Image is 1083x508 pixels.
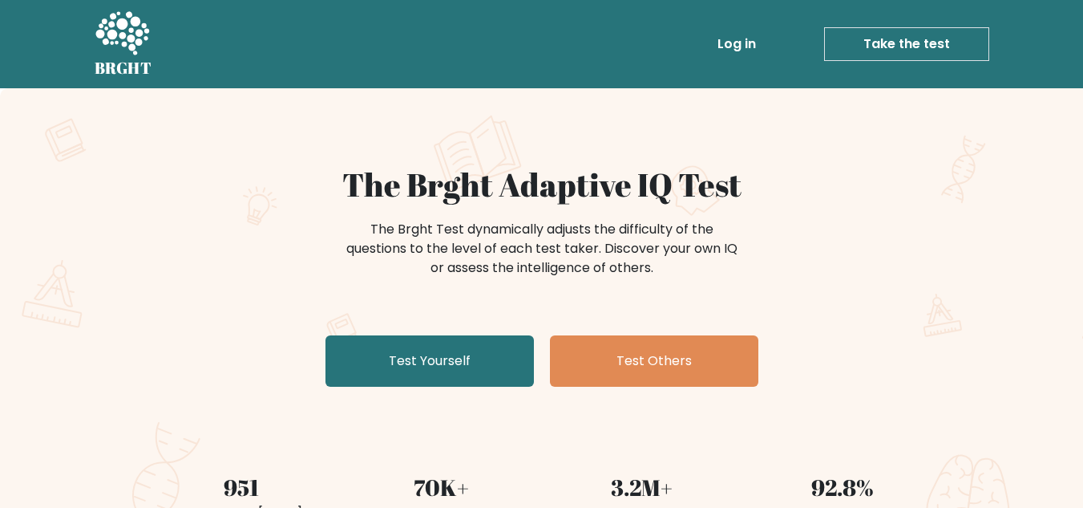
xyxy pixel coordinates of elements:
a: Take the test [824,27,989,61]
div: 70K+ [351,470,532,504]
div: 3.2M+ [552,470,733,504]
h1: The Brght Adaptive IQ Test [151,165,933,204]
a: BRGHT [95,6,152,82]
div: The Brght Test dynamically adjusts the difficulty of the questions to the level of each test take... [341,220,742,278]
a: Log in [711,28,762,60]
a: Test Yourself [325,335,534,387]
a: Test Others [550,335,758,387]
div: 951 [151,470,332,504]
h5: BRGHT [95,59,152,78]
div: 92.8% [752,470,933,504]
